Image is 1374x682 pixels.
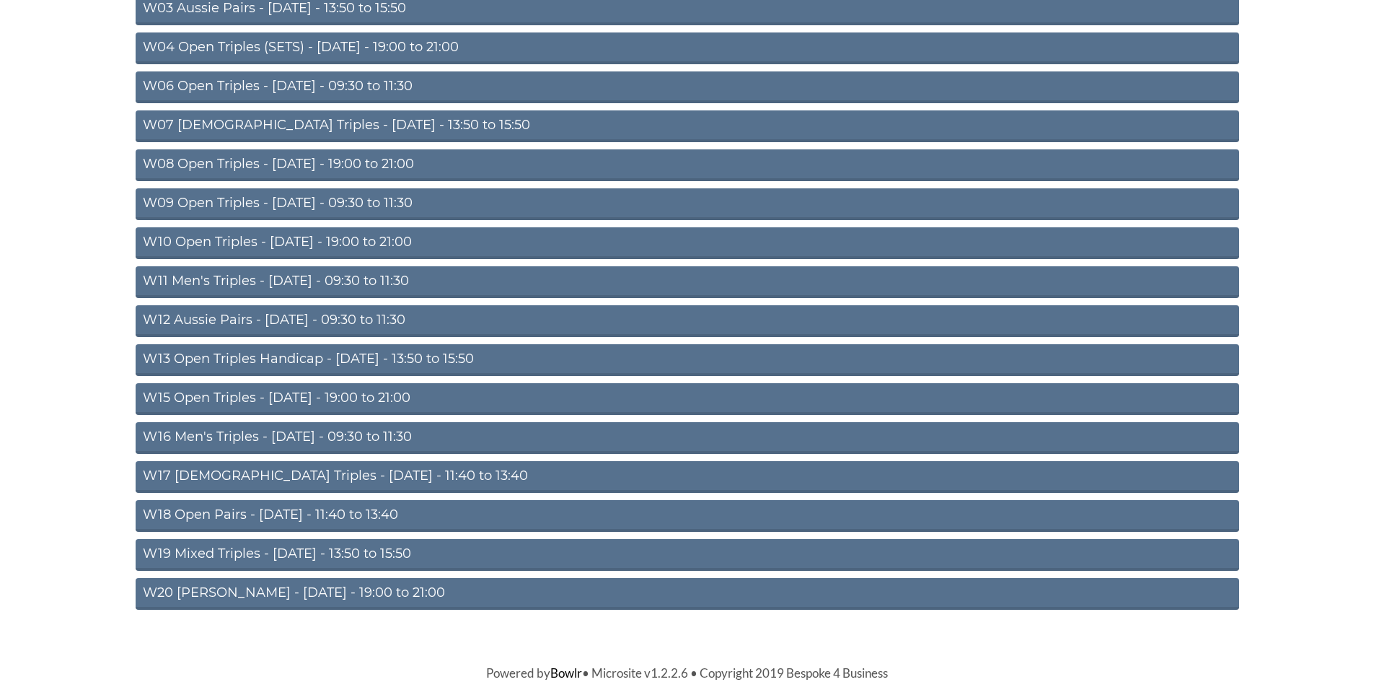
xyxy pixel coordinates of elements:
a: W09 Open Triples - [DATE] - 09:30 to 11:30 [136,188,1239,220]
a: W12 Aussie Pairs - [DATE] - 09:30 to 11:30 [136,305,1239,337]
a: W08 Open Triples - [DATE] - 19:00 to 21:00 [136,149,1239,181]
a: W06 Open Triples - [DATE] - 09:30 to 11:30 [136,71,1239,103]
a: W07 [DEMOGRAPHIC_DATA] Triples - [DATE] - 13:50 to 15:50 [136,110,1239,142]
a: W13 Open Triples Handicap - [DATE] - 13:50 to 15:50 [136,344,1239,376]
a: W17 [DEMOGRAPHIC_DATA] Triples - [DATE] - 11:40 to 13:40 [136,461,1239,493]
span: Powered by • Microsite v1.2.2.6 • Copyright 2019 Bespoke 4 Business [486,665,888,681]
a: W10 Open Triples - [DATE] - 19:00 to 21:00 [136,227,1239,259]
a: W20 [PERSON_NAME] - [DATE] - 19:00 to 21:00 [136,578,1239,610]
a: W15 Open Triples - [DATE] - 19:00 to 21:00 [136,383,1239,415]
a: W18 Open Pairs - [DATE] - 11:40 to 13:40 [136,500,1239,532]
a: W04 Open Triples (SETS) - [DATE] - 19:00 to 21:00 [136,32,1239,64]
a: W16 Men's Triples - [DATE] - 09:30 to 11:30 [136,422,1239,454]
a: W19 Mixed Triples - [DATE] - 13:50 to 15:50 [136,539,1239,571]
a: Bowlr [550,665,582,681]
a: W11 Men's Triples - [DATE] - 09:30 to 11:30 [136,266,1239,298]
